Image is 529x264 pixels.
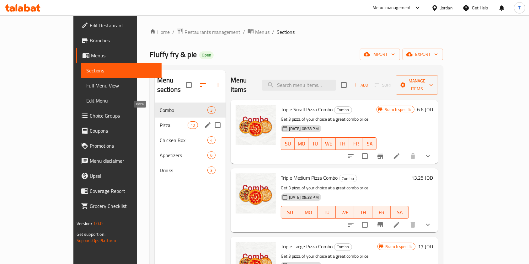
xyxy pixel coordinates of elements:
span: MO [297,139,306,148]
button: Manage items [396,75,438,95]
button: TH [336,137,350,150]
button: import [360,49,400,60]
span: FR [352,139,361,148]
button: sort-choices [343,217,358,232]
div: Appetizers [160,151,208,159]
span: Edit Restaurant [90,22,157,29]
span: Drinks [160,166,208,174]
a: Menus [76,48,162,63]
a: Edit Menu [81,93,162,108]
span: Menus [255,28,270,36]
img: Triple Small Pizza Combo [236,105,276,145]
button: Add [350,80,371,90]
span: Open [199,52,214,58]
button: sort-choices [343,149,358,164]
h2: Menu sections [157,76,186,94]
span: Add item [350,80,371,90]
button: delete [405,149,420,164]
span: Sort sections [195,77,211,92]
span: 6 [208,152,215,158]
button: SA [391,206,409,219]
span: Select to update [358,218,371,231]
span: Coupons [90,127,157,135]
span: 10 [188,122,197,128]
span: Select section [337,78,350,92]
h6: 6.6 JOD [417,105,433,114]
li: / [272,28,274,36]
div: Drinks3 [155,163,226,178]
span: MO [302,208,315,217]
button: WE [336,206,354,219]
a: Restaurants management [177,28,240,36]
span: TH [338,139,347,148]
span: 1.0.0 [93,219,103,228]
div: items [188,121,198,129]
li: / [172,28,174,36]
button: FR [372,206,391,219]
nav: breadcrumb [150,28,443,36]
div: Appetizers6 [155,148,226,163]
a: Coverage Report [76,183,162,198]
span: Sections [277,28,295,36]
span: 3 [208,107,215,113]
svg: Show Choices [424,221,432,229]
button: TH [354,206,372,219]
img: Triple Medium Pizza Combo [236,173,276,214]
h2: Menu items [231,76,255,94]
span: SU [284,139,292,148]
button: MO [299,206,318,219]
button: SU [281,206,299,219]
span: WE [338,208,351,217]
span: FR [375,208,388,217]
span: Sections [86,67,157,74]
span: Triple Small Pizza Combo [281,105,333,114]
span: 4 [208,137,215,143]
span: Pizza [160,121,188,129]
a: Promotions [76,138,162,153]
span: Grocery Checklist [90,202,157,210]
a: Support.OpsPlatform [77,236,116,245]
span: Manage items [401,77,433,93]
span: Combo [334,243,352,251]
p: Get 3 pizza of your choice at a great combo price [281,115,377,123]
button: show more [420,149,435,164]
span: Add [352,82,369,89]
a: Grocery Checklist [76,198,162,214]
span: Upsell [90,172,157,180]
nav: Menu sections [155,100,226,180]
span: Combo [339,175,357,182]
button: Branch-specific-item [373,149,388,164]
p: Get 3 pizza of your choice at a great combo price [281,252,378,260]
span: Branch specific [382,107,414,113]
div: Chicken Box4 [155,133,226,148]
a: Upsell [76,168,162,183]
svg: Show Choices [424,152,432,160]
span: Select to update [358,150,371,163]
a: Edit menu item [393,152,400,160]
button: show more [420,217,435,232]
span: Branch specific [383,244,415,250]
div: Open [199,51,214,59]
span: Select all sections [182,78,195,92]
input: search [262,80,336,91]
div: items [207,166,215,174]
button: export [403,49,443,60]
a: Full Menu View [81,78,162,93]
span: Branches [90,37,157,44]
span: Chicken Box [160,136,208,144]
span: Combo [334,106,352,114]
span: Version: [77,219,92,228]
span: Combo [160,106,208,114]
a: Edit menu item [393,221,400,229]
div: Combo3 [155,103,226,118]
button: edit [203,120,212,130]
div: items [207,151,215,159]
div: items [207,136,215,144]
span: T [518,4,521,11]
span: SA [366,139,374,148]
span: TU [311,139,320,148]
button: Add section [211,77,226,92]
